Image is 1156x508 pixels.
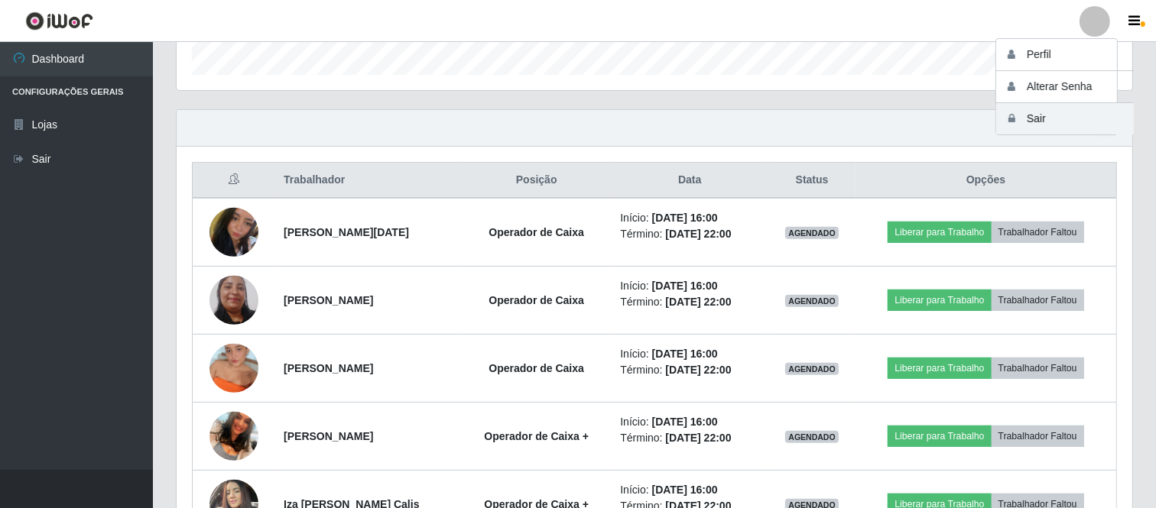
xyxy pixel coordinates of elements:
[996,71,1134,103] button: Alterar Senha
[611,163,768,199] th: Data
[785,431,839,443] span: AGENDADO
[888,358,991,379] button: Liberar para Trabalho
[620,346,759,362] li: Início:
[620,414,759,430] li: Início:
[620,362,759,378] li: Término:
[484,430,589,442] strong: Operador de Caixa +
[620,482,759,498] li: Início:
[209,393,258,480] img: 1704989686512.jpeg
[652,280,718,292] time: [DATE] 16:00
[284,430,373,442] strong: [PERSON_NAME]
[888,222,991,243] button: Liberar para Trabalho
[209,325,258,412] img: 1752205502080.jpeg
[996,39,1134,71] button: Perfil
[665,228,731,240] time: [DATE] 22:00
[209,248,258,351] img: 1701346720849.jpeg
[620,226,759,242] li: Término:
[652,484,718,496] time: [DATE] 16:00
[888,290,991,311] button: Liberar para Trabalho
[284,226,409,238] strong: [PERSON_NAME][DATE]
[284,362,373,374] strong: [PERSON_NAME]
[992,425,1084,447] button: Trabalhador Faltou
[652,212,718,224] time: [DATE] 16:00
[888,425,991,447] button: Liberar para Trabalho
[489,294,584,306] strong: Operador de Caixa
[25,11,93,31] img: CoreUI Logo
[992,290,1084,311] button: Trabalhador Faltou
[209,200,258,264] img: 1737905263534.jpeg
[785,227,839,239] span: AGENDADO
[620,430,759,446] li: Término:
[620,210,759,226] li: Início:
[996,103,1134,134] button: Sair
[856,163,1116,199] th: Opções
[620,294,759,310] li: Término:
[274,163,462,199] th: Trabalhador
[489,362,584,374] strong: Operador de Caixa
[665,432,731,444] time: [DATE] 22:00
[284,294,373,306] strong: [PERSON_NAME]
[652,348,718,360] time: [DATE] 16:00
[785,295,839,307] span: AGENDADO
[992,358,1084,379] button: Trabalhador Faltou
[652,416,718,428] time: [DATE] 16:00
[665,296,731,308] time: [DATE] 22:00
[785,363,839,375] span: AGENDADO
[665,364,731,376] time: [DATE] 22:00
[462,163,611,199] th: Posição
[620,278,759,294] li: Início:
[768,163,856,199] th: Status
[992,222,1084,243] button: Trabalhador Faltou
[489,226,584,238] strong: Operador de Caixa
